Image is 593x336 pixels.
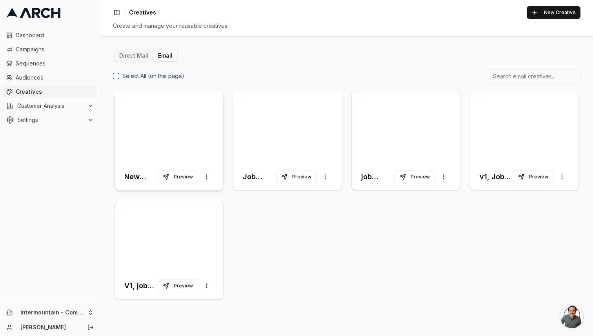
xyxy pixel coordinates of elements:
[16,74,94,82] span: Audiences
[276,171,317,183] button: Preview
[17,116,84,124] span: Settings
[361,171,395,182] h3: job booked - thank you
[17,102,84,110] span: Customer Analysis
[3,100,97,112] button: Customer Analysis
[16,88,94,96] span: Creatives
[115,50,153,61] button: Direct Mail
[85,322,96,333] button: Log out
[3,29,97,42] a: Dashboard
[527,6,580,19] button: New Creative
[3,114,97,126] button: Settings
[20,309,84,316] span: Intermountain - Comfort Solutions
[122,72,184,80] label: Select All (on this page)
[3,57,97,70] a: Sequences
[113,22,580,30] div: Create and manage your reusable creatives
[3,306,97,319] button: Intermountain - Comfort Solutions
[513,171,553,183] button: Preview
[16,45,94,53] span: Campaigns
[395,171,435,183] button: Preview
[129,9,156,16] span: Creatives
[158,171,198,183] button: Preview
[16,60,94,67] span: Sequences
[3,85,97,98] a: Creatives
[560,305,584,328] div: Open chat
[16,31,94,39] span: Dashboard
[3,43,97,56] a: Campaigns
[129,9,156,16] nav: breadcrumb
[243,171,276,182] h3: Job Complete
[488,69,580,83] input: Search email creatives...
[3,71,97,84] a: Audiences
[480,171,513,182] h3: v1, Job Complete
[124,280,158,291] h3: V1, job booked - thank you
[124,171,158,182] h3: New Membership
[153,50,177,61] button: Email
[158,280,198,292] button: Preview
[20,323,79,331] a: [PERSON_NAME]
